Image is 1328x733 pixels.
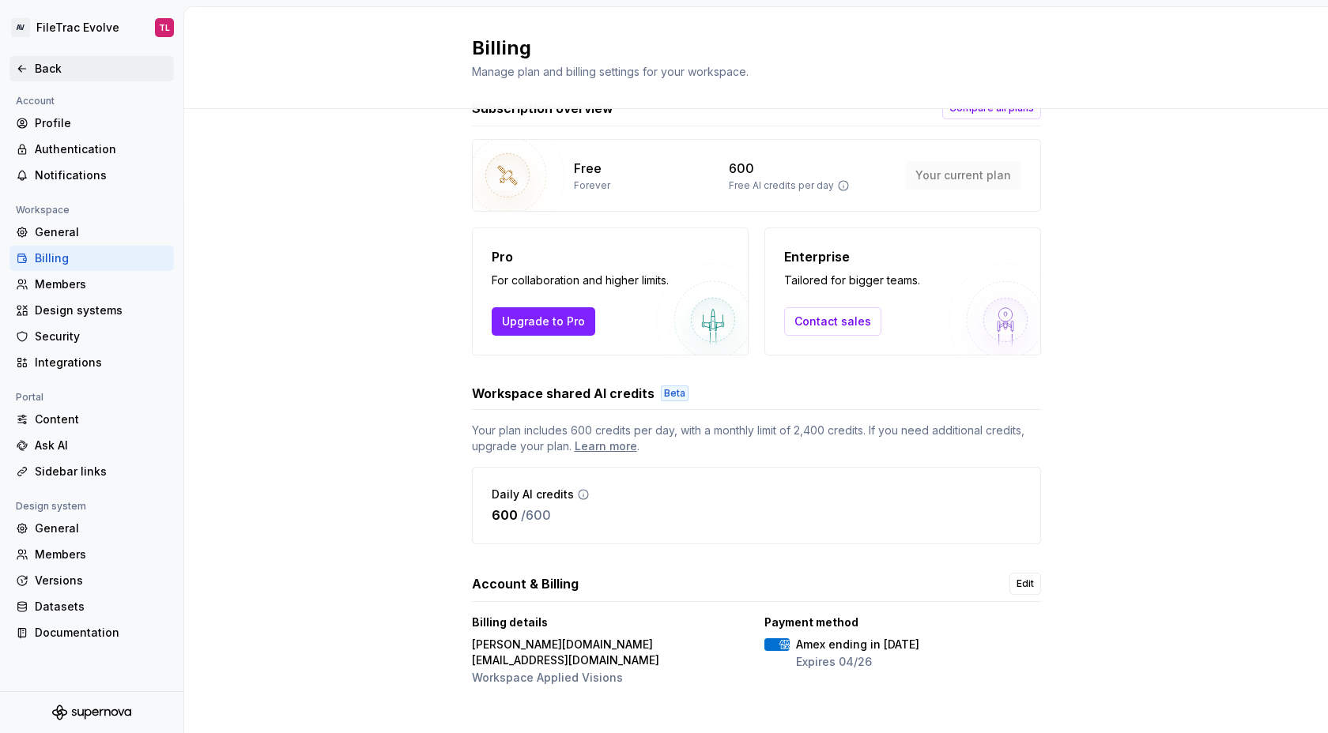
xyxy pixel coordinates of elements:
p: 600 [492,506,518,524]
span: Contact sales [794,314,871,329]
div: Portal [9,388,50,407]
div: Design systems [35,303,168,318]
p: Free [574,159,602,178]
div: Authentication [35,141,168,157]
div: Datasets [35,599,168,615]
div: TL [159,21,170,34]
div: Design system [9,497,92,516]
button: Upgrade to Pro [492,307,595,336]
div: Content [35,412,168,427]
a: Ask AI [9,433,174,458]
p: 600 [729,159,754,178]
p: Amex ending in [DATE] [796,637,919,652]
p: Workspace Applied Visions [472,670,749,686]
div: General [35,521,168,536]
p: Forever [574,179,610,192]
div: Ask AI [35,438,168,453]
div: Versions [35,573,168,588]
div: Billing [35,250,168,266]
a: Edit [1009,573,1041,595]
a: Authentication [9,137,174,162]
p: Expires 04/26 [796,654,919,670]
div: Workspace [9,201,76,220]
a: Content [9,407,174,432]
div: Account [9,92,61,111]
a: Notifications [9,163,174,188]
a: Versions [9,568,174,593]
p: / 600 [521,506,551,524]
a: Profile [9,111,174,136]
div: Documentation [35,625,168,641]
span: Edit [1017,577,1034,590]
a: Learn more [575,438,637,454]
p: Free AI credits per day [729,179,834,192]
p: Tailored for bigger teams. [784,273,920,288]
span: Manage plan and billing settings for your workspace. [472,65,749,78]
a: Datasets [9,594,174,619]
p: Payment method [764,615,858,630]
span: Your plan includes 600 credits per day, with a monthly limit of 2,400 credits. If you need additi... [472,423,1041,454]
a: Members [9,542,174,567]
a: Design systems [9,298,174,323]
a: Members [9,272,174,297]
a: Security [9,324,174,349]
p: Billing details [472,615,548,630]
div: FileTrac Evolve [36,20,119,36]
div: Members [35,547,168,562]
p: Daily AI credits [492,487,574,502]
a: General [9,516,174,541]
h3: Account & Billing [472,574,579,593]
button: AVFileTrac EvolveTL [3,10,180,45]
p: Enterprise [784,247,920,266]
div: Profile [35,115,168,131]
div: Members [35,276,168,292]
p: For collaboration and higher limits. [492,273,669,288]
div: Integrations [35,355,168,370]
h2: Billing [472,36,1022,61]
p: [PERSON_NAME][DOMAIN_NAME][EMAIL_ADDRESS][DOMAIN_NAME] [472,637,749,668]
div: Beta [661,385,689,401]
p: Pro [492,247,669,266]
div: Sidebar links [35,464,168,479]
div: AV [11,18,30,37]
a: General [9,220,174,245]
svg: Supernova Logo [52,705,131,720]
div: Back [35,61,168,77]
a: Sidebar links [9,459,174,484]
div: General [35,224,168,240]
span: Upgrade to Pro [502,314,585,329]
a: Contact sales [784,307,881,336]
a: Documentation [9,620,174,645]
a: Back [9,56,174,81]
a: Billing [9,246,174,271]
h3: Workspace shared AI credits [472,384,655,403]
a: Integrations [9,350,174,375]
div: Notifications [35,167,168,183]
div: Security [35,329,168,344]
